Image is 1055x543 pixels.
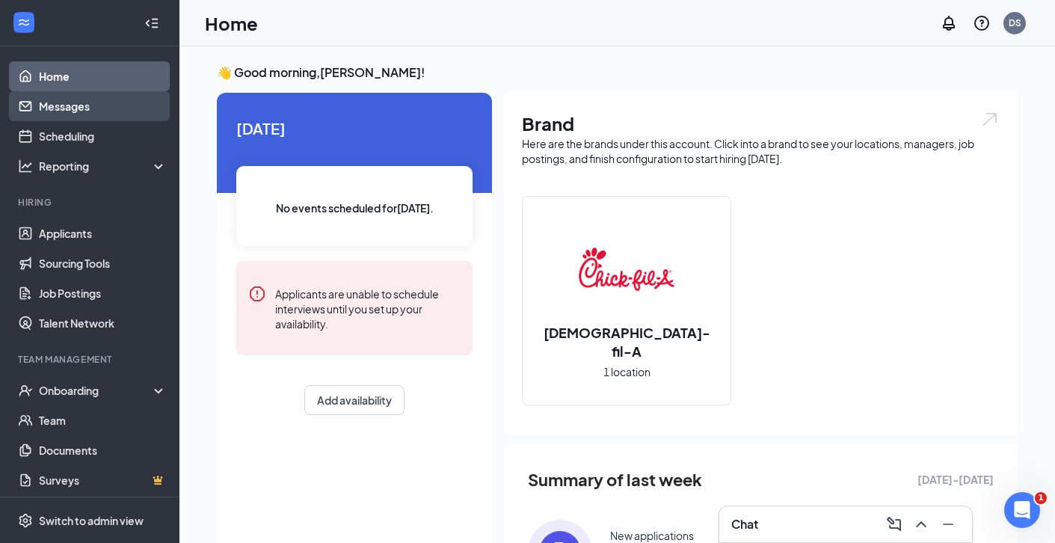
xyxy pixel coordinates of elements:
div: Onboarding [39,383,154,398]
h1: Brand [522,111,1000,136]
img: open.6027fd2a22e1237b5b06.svg [980,111,1000,128]
iframe: Intercom live chat [1004,492,1040,528]
svg: UserCheck [18,383,33,398]
span: [DATE] - [DATE] [917,471,994,488]
a: Documents [39,435,167,465]
svg: Settings [18,513,33,528]
span: [DATE] [236,117,473,140]
a: SurveysCrown [39,465,167,495]
h3: 👋 Good morning, [PERSON_NAME] ! [217,64,1018,81]
svg: Error [248,285,266,303]
a: Scheduling [39,121,167,151]
h3: Chat [731,516,758,533]
span: Summary of last week [528,467,702,493]
div: Hiring [18,196,164,209]
span: 1 [1035,492,1047,504]
a: Talent Network [39,308,167,338]
a: Messages [39,91,167,121]
svg: ComposeMessage [885,515,903,533]
svg: ChevronUp [912,515,930,533]
button: Add availability [304,385,405,415]
div: DS [1009,16,1021,29]
span: 1 location [603,363,650,380]
svg: Notifications [940,14,958,32]
div: Applicants are unable to schedule interviews until you set up your availability. [275,285,461,331]
div: Here are the brands under this account. Click into a brand to see your locations, managers, job p... [522,136,1000,166]
a: Team [39,405,167,435]
img: Chick-fil-A [579,221,674,317]
h1: Home [205,10,258,36]
svg: Analysis [18,159,33,174]
a: Sourcing Tools [39,248,167,278]
button: Minimize [936,512,960,536]
div: New applications [610,528,694,543]
svg: WorkstreamLogo [16,15,31,30]
svg: Minimize [939,515,957,533]
div: Team Management [18,353,164,366]
svg: QuestionInfo [973,14,991,32]
a: Home [39,61,167,91]
svg: Collapse [144,16,159,31]
div: Reporting [39,159,167,174]
div: Switch to admin view [39,513,144,528]
span: No events scheduled for [DATE] . [276,200,434,216]
button: ComposeMessage [882,512,906,536]
h2: [DEMOGRAPHIC_DATA]-fil-A [523,323,730,361]
button: ChevronUp [909,512,933,536]
a: Job Postings [39,278,167,308]
a: Applicants [39,218,167,248]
